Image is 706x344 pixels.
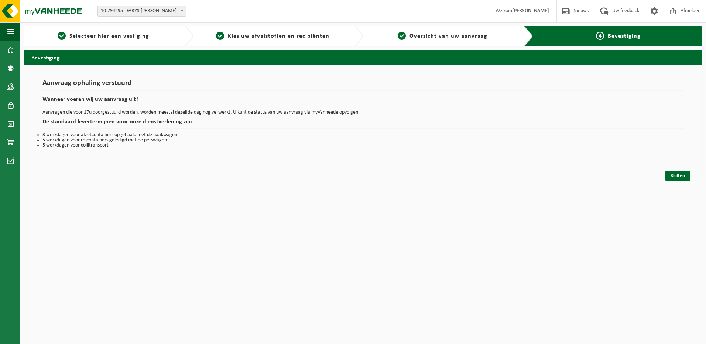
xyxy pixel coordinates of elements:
[42,110,684,115] p: Aanvragen die voor 17u doorgestuurd worden, worden meestal dezelfde dag nog verwerkt. U kunt de s...
[665,171,690,181] a: Sluiten
[608,33,641,39] span: Bevestiging
[409,33,487,39] span: Overzicht van uw aanvraag
[42,138,684,143] li: 5 werkdagen voor rolcontainers geledigd met de perswagen
[24,50,702,64] h2: Bevestiging
[42,96,684,106] h2: Wanneer voeren wij uw aanvraag uit?
[42,133,684,138] li: 3 werkdagen voor afzetcontainers opgehaald met de haakwagen
[58,32,66,40] span: 1
[367,32,518,41] a: 3Overzicht van uw aanvraag
[69,33,149,39] span: Selecteer hier een vestiging
[97,6,186,17] span: 10-794295 - FARYS-RONSE - RONSE
[197,32,348,41] a: 2Kies uw afvalstoffen en recipiënten
[596,32,604,40] span: 4
[512,8,549,14] strong: [PERSON_NAME]
[42,143,684,148] li: 5 werkdagen voor collitransport
[398,32,406,40] span: 3
[98,6,186,16] span: 10-794295 - FARYS-RONSE - RONSE
[228,33,329,39] span: Kies uw afvalstoffen en recipiënten
[42,119,684,129] h2: De standaard levertermijnen voor onze dienstverlening zijn:
[216,32,224,40] span: 2
[28,32,179,41] a: 1Selecteer hier een vestiging
[42,79,684,91] h1: Aanvraag ophaling verstuurd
